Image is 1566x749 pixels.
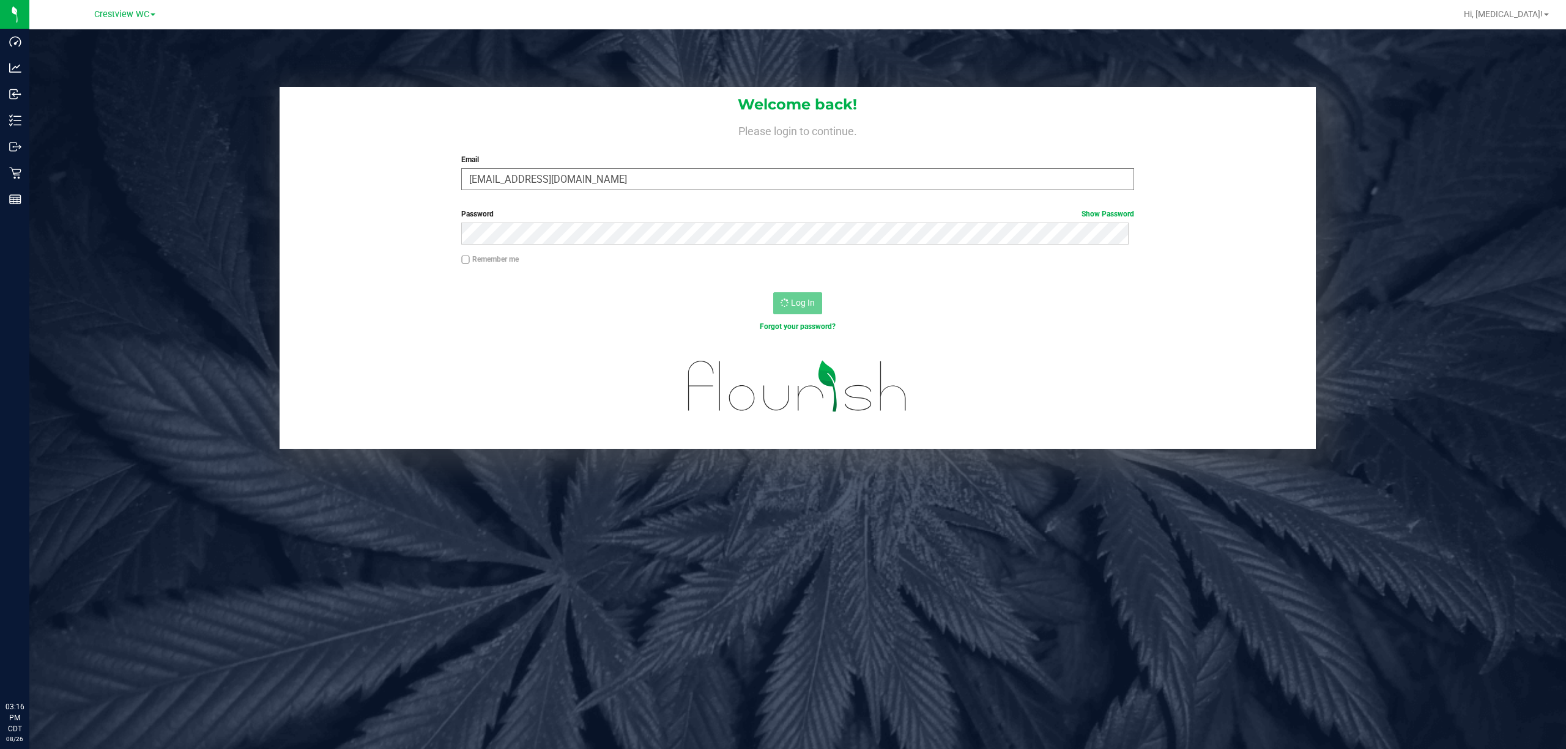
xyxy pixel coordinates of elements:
span: Hi, [MEDICAL_DATA]! [1464,9,1543,19]
label: Email [461,154,1134,165]
span: Log In [791,298,815,308]
span: Password [461,210,494,218]
inline-svg: Dashboard [9,35,21,48]
p: 03:16 PM CDT [6,701,24,734]
inline-svg: Analytics [9,62,21,74]
a: Show Password [1082,210,1134,218]
inline-svg: Retail [9,167,21,179]
span: Crestview WC [94,9,149,20]
label: Remember me [461,254,519,265]
h4: Please login to continue. [280,122,1316,137]
inline-svg: Inventory [9,114,21,127]
inline-svg: Outbound [9,141,21,153]
inline-svg: Inbound [9,88,21,100]
inline-svg: Reports [9,193,21,205]
a: Forgot your password? [760,322,836,331]
input: Remember me [461,256,470,264]
h1: Welcome back! [280,97,1316,113]
img: flourish_logo.svg [668,345,927,428]
p: 08/26 [6,734,24,743]
button: Log In [773,292,822,314]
